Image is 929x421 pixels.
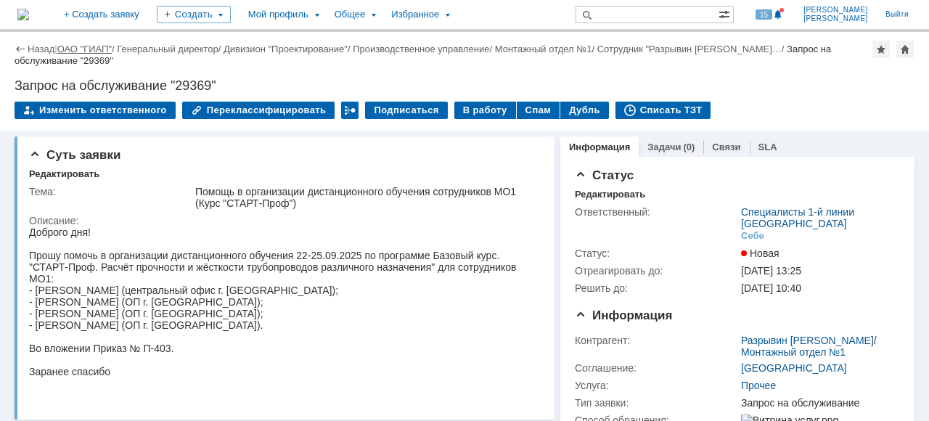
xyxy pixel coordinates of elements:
a: Разрывин [PERSON_NAME] [741,335,874,346]
a: Прочее [741,380,776,391]
a: Перейти на домашнюю страницу [17,9,29,20]
span: Статус [575,168,634,182]
div: Ответственный: [575,206,738,218]
div: Редактировать [29,168,99,180]
div: Отреагировать до: [575,265,738,277]
span: Информация [575,308,672,322]
div: | [54,43,57,54]
a: Связи [712,142,740,152]
div: / [353,44,495,54]
div: Соглашение: [575,362,738,374]
div: Редактировать [575,189,645,200]
div: / [495,44,597,54]
div: Решить до: [575,282,738,294]
div: / [57,44,118,54]
a: Назад [28,44,54,54]
a: Генеральный директор [117,44,218,54]
div: Запрос на обслуживание "29369" [15,44,831,66]
span: [DATE] 13:25 [741,265,801,277]
span: [PERSON_NAME] [803,6,868,15]
span: Расширенный поиск [719,7,733,20]
span: Новая [741,248,779,259]
a: ОАО "ГИАП" [57,44,112,54]
div: Себе [741,230,764,242]
div: / [224,44,353,54]
a: SLA [758,142,777,152]
div: / [117,44,224,54]
div: Создать [157,6,231,23]
div: / [741,335,894,358]
div: Сделать домашней страницей [896,41,914,58]
div: Тип заявки: [575,397,738,409]
span: Суть заявки [29,148,120,162]
a: Информация [569,142,630,152]
div: Статус: [575,248,738,259]
div: Описание: [29,215,538,226]
span: 15 [756,9,772,20]
a: Монтажный отдел №1 [495,44,592,54]
div: (0) [683,142,695,152]
div: Запрос на обслуживание "29369" [15,78,914,93]
span: [PERSON_NAME] [803,15,868,23]
div: Помощь в организации дистанционного обучения сотрудников МО1 (Курс "СТАРТ-Проф") [195,186,535,209]
div: / [597,44,787,54]
div: Работа с массовостью [341,102,359,119]
a: [GEOGRAPHIC_DATA] [741,362,847,374]
img: logo [17,9,29,20]
a: Специалисты 1-й линии [GEOGRAPHIC_DATA] [741,206,854,229]
a: Сотрудник "Разрывин [PERSON_NAME]… [597,44,782,54]
span: [DATE] 10:40 [741,282,801,294]
a: Монтажный отдел №1 [741,346,846,358]
div: Запрос на обслуживание [741,397,894,409]
div: Услуга: [575,380,738,391]
div: Контрагент: [575,335,738,346]
div: Добавить в избранное [872,41,890,58]
a: Дивизион "Проектирование" [224,44,348,54]
a: Задачи [647,142,681,152]
div: Тема: [29,186,192,197]
a: Производственное управление [353,44,489,54]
